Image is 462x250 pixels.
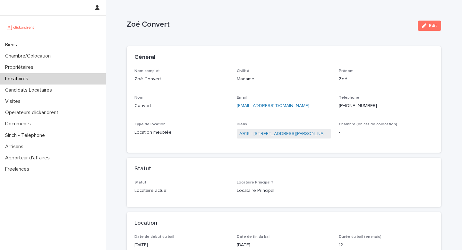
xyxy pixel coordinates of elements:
p: Sinch - Téléphone [3,132,50,138]
p: Operateurs clickandrent [3,110,64,116]
p: Documents [3,121,36,127]
p: Zoé Convert [134,76,229,83]
span: Date de début du bail [134,235,174,239]
span: Nom [134,96,143,100]
span: Type de location [134,122,166,126]
p: [PHONE_NUMBER] [339,103,433,109]
span: Statut [134,181,146,184]
span: Durée du bail (en mois) [339,235,381,239]
a: A916 - [STREET_ADDRESS][PERSON_NAME] [239,130,329,137]
span: Edit [429,23,437,28]
p: - [339,129,433,136]
span: Chambre (en cas de colocation) [339,122,397,126]
a: [EMAIL_ADDRESS][DOMAIN_NAME] [237,103,309,108]
p: Location meublée [134,129,229,136]
p: Madame [237,76,331,83]
span: Civilité [237,69,249,73]
button: Edit [418,21,441,31]
h2: Général [134,54,155,61]
p: Artisans [3,144,29,150]
p: Zoé Convert [127,20,413,29]
span: Email [237,96,247,100]
p: Visites [3,98,26,104]
h2: Statut [134,165,151,173]
p: Freelances [3,166,34,172]
h2: Location [134,220,157,227]
p: Chambre/Colocation [3,53,56,59]
span: Téléphone [339,96,359,100]
span: Date de fin du bail [237,235,270,239]
p: Convert [134,103,229,109]
p: Locataire actuel [134,187,229,194]
span: Locataire Principal ? [237,181,273,184]
p: [DATE] [134,242,229,248]
span: Biens [237,122,247,126]
p: Candidats Locataires [3,87,57,93]
p: Locataires [3,76,33,82]
p: [DATE] [237,242,331,248]
p: Propriétaires [3,64,38,70]
p: Locataire Principal [237,187,331,194]
p: Zoé [339,76,433,83]
span: Nom complet [134,69,160,73]
img: UCB0brd3T0yccxBKYDjQ [5,21,36,34]
p: Apporteur d'affaires [3,155,55,161]
span: Prénom [339,69,354,73]
p: Biens [3,42,22,48]
p: 12 [339,242,433,248]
